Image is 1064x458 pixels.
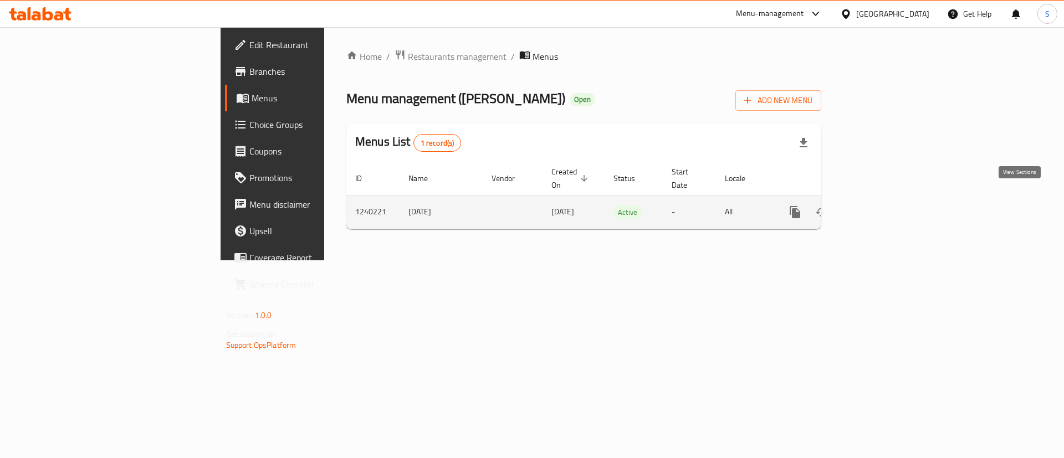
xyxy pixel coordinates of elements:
button: Add New Menu [735,90,821,111]
span: Version: [226,308,253,322]
span: Promotions [249,171,390,184]
span: Vendor [492,172,529,185]
a: Restaurants management [395,49,507,64]
div: Export file [790,130,817,156]
a: Edit Restaurant [225,32,398,58]
a: Upsell [225,218,398,244]
a: Menus [225,85,398,111]
a: Support.OpsPlatform [226,338,296,352]
span: Open [570,95,595,104]
a: Choice Groups [225,111,398,138]
a: Coupons [225,138,398,164]
span: Menu management ( [PERSON_NAME] ) [346,86,565,111]
a: Branches [225,58,398,85]
span: Created On [551,165,591,192]
a: Menu disclaimer [225,191,398,218]
th: Actions [773,162,897,195]
nav: breadcrumb [346,49,821,64]
div: Open [570,93,595,106]
span: Name [408,172,442,185]
span: Choice Groups [249,118,390,131]
li: / [511,50,515,63]
button: Change Status [809,199,835,225]
span: Get support on: [226,327,277,341]
span: ID [355,172,376,185]
span: 1.0.0 [255,308,272,322]
span: Add New Menu [744,94,812,107]
td: [DATE] [400,195,483,229]
a: Grocery Checklist [225,271,398,297]
td: - [663,195,716,229]
span: [DATE] [551,204,574,219]
span: Coverage Report [249,251,390,264]
span: Start Date [672,165,703,192]
div: Total records count [413,134,462,152]
h2: Menus List [355,133,461,152]
span: Coupons [249,145,390,158]
span: Grocery Checklist [249,277,390,291]
td: All [716,195,773,229]
div: [GEOGRAPHIC_DATA] [856,8,929,20]
span: Upsell [249,224,390,238]
span: S [1045,8,1050,20]
span: Active [613,206,642,219]
a: Coverage Report [225,244,398,271]
span: Restaurants management [408,50,507,63]
a: Promotions [225,164,398,191]
span: Edit Restaurant [249,38,390,52]
span: Menus [533,50,558,63]
span: 1 record(s) [414,138,461,148]
div: Menu-management [736,7,804,20]
span: Locale [725,172,760,185]
span: Menu disclaimer [249,198,390,211]
span: Status [613,172,649,185]
table: enhanced table [346,162,897,229]
button: more [782,199,809,225]
span: Branches [249,65,390,78]
span: Menus [252,91,390,105]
